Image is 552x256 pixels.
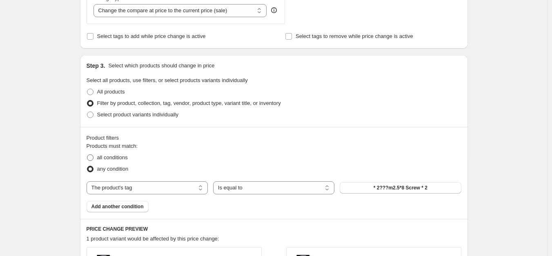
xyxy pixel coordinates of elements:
[340,182,461,194] button: * 2???m2.5*8 Screw * 2
[87,62,105,70] h2: Step 3.
[87,143,138,149] span: Products must match:
[97,154,128,160] span: all conditions
[87,134,461,142] div: Product filters
[87,226,461,232] h6: PRICE CHANGE PREVIEW
[97,111,178,118] span: Select product variants individually
[296,33,413,39] span: Select tags to remove while price change is active
[97,100,281,106] span: Filter by product, collection, tag, vendor, product type, variant title, or inventory
[87,201,149,212] button: Add another condition
[97,89,125,95] span: All products
[97,33,206,39] span: Select tags to add while price change is active
[108,62,214,70] p: Select which products should change in price
[270,6,278,14] div: help
[87,77,248,83] span: Select all products, use filters, or select products variants individually
[97,166,129,172] span: any condition
[91,203,144,210] span: Add another condition
[374,185,427,191] span: * 2???m2.5*8 Screw * 2
[87,236,219,242] span: 1 product variant would be affected by this price change:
